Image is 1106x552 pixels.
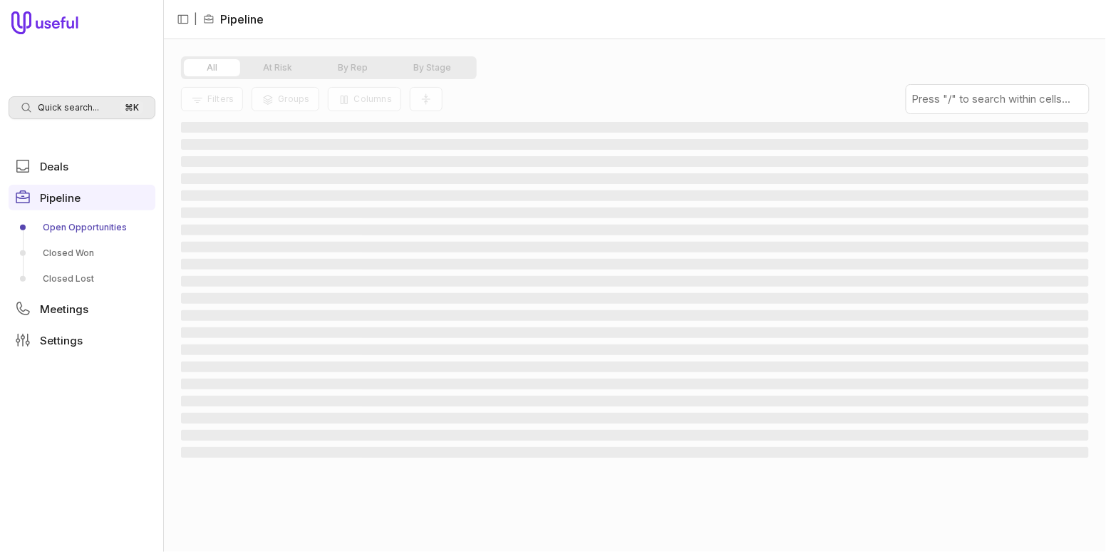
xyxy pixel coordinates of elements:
span: ‌ [181,276,1089,287]
span: ‌ [181,379,1089,389]
span: ‌ [181,242,1089,252]
span: ‌ [181,310,1089,321]
span: Meetings [40,304,88,315]
a: Meetings [9,296,155,322]
span: ‌ [181,259,1089,270]
kbd: ⌘ K [120,101,143,115]
a: Closed Lost [9,267,155,290]
span: ‌ [181,293,1089,304]
span: Deals [40,161,68,172]
button: By Rep [315,59,391,76]
span: ‌ [181,413,1089,424]
input: Press "/" to search within cells... [906,85,1089,113]
span: ‌ [181,139,1089,150]
button: Group Pipeline [252,87,319,111]
span: Pipeline [40,193,81,203]
span: Groups [278,93,309,104]
span: ‌ [181,447,1089,458]
span: ‌ [181,208,1089,218]
a: Pipeline [9,185,155,210]
button: Collapse sidebar [172,9,194,30]
span: ‌ [181,122,1089,133]
button: Columns [328,87,401,111]
button: Collapse all rows [410,87,443,112]
button: By Stage [391,59,474,76]
button: All [184,59,240,76]
div: Pipeline submenu [9,216,155,290]
span: ‌ [181,173,1089,184]
span: Settings [40,335,83,346]
span: ‌ [181,430,1089,441]
span: | [194,11,197,28]
span: Columns [354,93,392,104]
span: ‌ [181,156,1089,167]
span: ‌ [181,190,1089,201]
span: ‌ [181,362,1089,372]
button: Filter Pipeline [181,87,243,111]
button: At Risk [240,59,315,76]
a: Open Opportunities [9,216,155,239]
span: Quick search... [38,102,99,113]
span: ‌ [181,344,1089,355]
span: ‌ [181,327,1089,338]
span: ‌ [181,225,1089,235]
li: Pipeline [203,11,264,28]
span: ‌ [181,396,1089,407]
a: Deals [9,153,155,179]
a: Closed Won [9,242,155,265]
a: Settings [9,327,155,353]
span: Filters [207,93,234,104]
